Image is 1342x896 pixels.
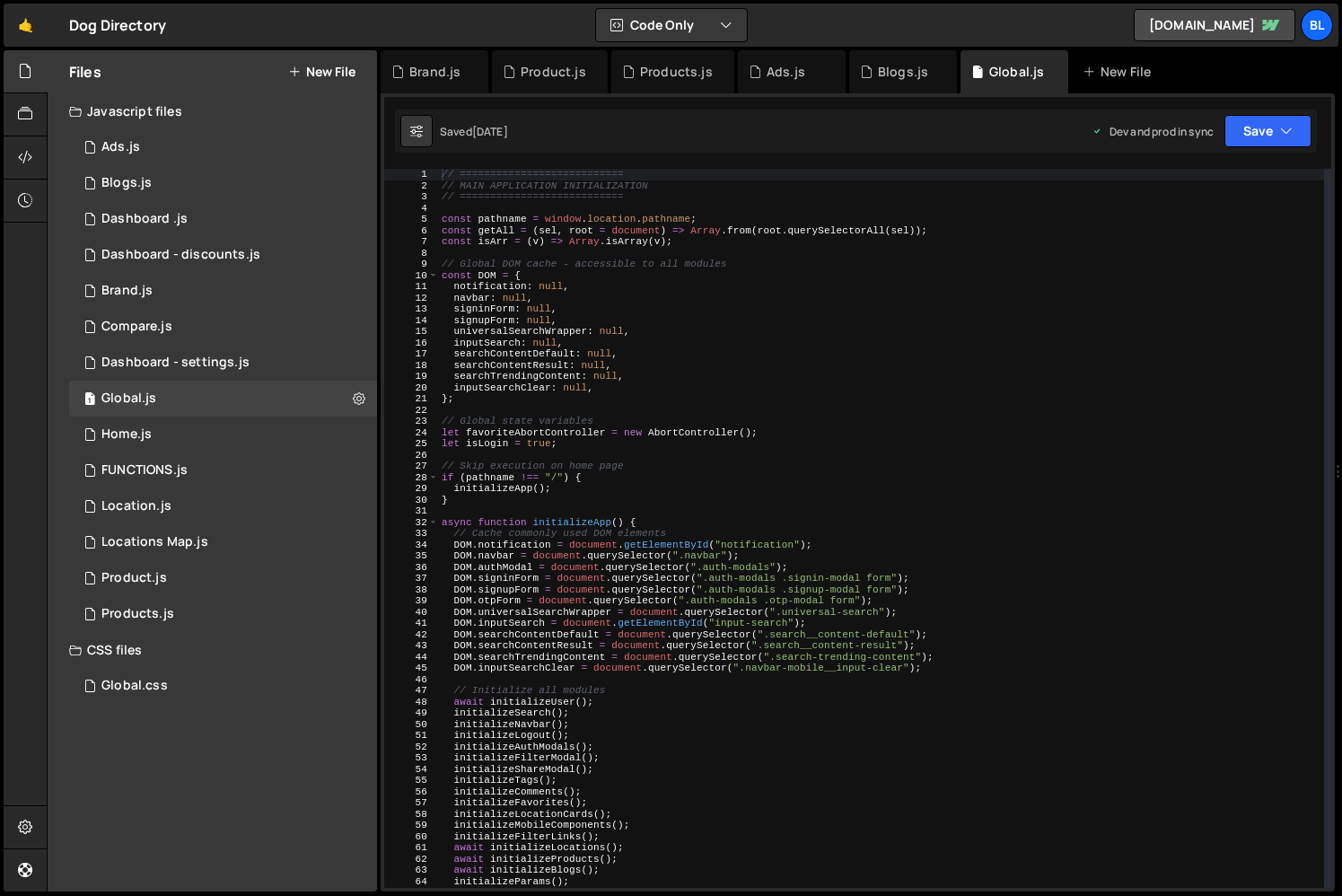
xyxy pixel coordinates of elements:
[69,273,377,309] div: 16220/44394.js
[384,842,439,854] div: 61
[1301,9,1333,41] a: Bl
[384,786,439,798] div: 56
[384,303,439,315] div: 13
[384,259,439,270] div: 9
[101,606,174,622] div: Products.js
[48,93,377,129] div: Javascript files
[1083,63,1158,81] div: New File
[101,391,156,407] div: Global.js
[384,742,439,753] div: 52
[101,139,140,155] div: Ads.js
[1134,9,1295,41] a: [DOMAIN_NAME]
[384,797,439,809] div: 57
[101,355,250,371] div: Dashboard - settings.js
[384,640,439,652] div: 43
[440,124,508,139] div: Saved
[1224,115,1311,147] button: Save
[101,462,188,479] div: FUNCTIONS.js
[69,237,377,273] div: 16220/46573.js
[384,730,439,742] div: 51
[384,674,439,686] div: 46
[288,65,355,79] button: New File
[69,668,377,704] div: 16220/43682.css
[384,293,439,304] div: 12
[384,820,439,831] div: 59
[384,225,439,237] div: 6
[384,348,439,360] div: 17
[384,405,439,417] div: 22
[384,270,439,282] div: 10
[69,417,377,452] div: 16220/44319.js
[384,697,439,708] div: 48
[384,652,439,663] div: 44
[69,309,377,345] div: 16220/44328.js
[384,584,439,596] div: 38
[384,865,439,876] div: 63
[69,14,166,36] div: Dog Directory
[989,63,1044,81] div: Global.js
[384,663,439,674] div: 45
[596,9,747,41] button: Code Only
[384,338,439,349] div: 16
[384,169,439,180] div: 1
[384,707,439,719] div: 49
[384,540,439,551] div: 34
[640,63,713,81] div: Products.js
[84,393,95,408] span: 1
[384,876,439,888] div: 64
[384,483,439,495] div: 29
[384,315,439,327] div: 14
[384,505,439,517] div: 31
[384,191,439,203] div: 3
[101,534,208,550] div: Locations Map.js
[384,562,439,574] div: 36
[384,416,439,427] div: 23
[384,382,439,394] div: 20
[69,129,377,165] div: 16220/47090.js
[101,283,153,299] div: Brand.js
[101,426,152,443] div: Home.js
[384,461,439,472] div: 27
[1092,124,1214,139] div: Dev and prod in sync
[101,211,188,227] div: Dashboard .js
[69,381,377,417] div: 16220/43681.js
[384,236,439,248] div: 7
[384,528,439,540] div: 33
[384,360,439,372] div: 18
[48,632,377,668] div: CSS files
[69,524,377,560] div: 16220/43680.js
[384,629,439,641] div: 42
[384,854,439,865] div: 62
[101,247,260,263] div: Dashboard - discounts.js
[767,63,805,81] div: Ads.js
[384,764,439,776] div: 54
[384,618,439,629] div: 41
[384,472,439,484] div: 28
[384,517,439,529] div: 32
[384,495,439,506] div: 30
[409,63,460,81] div: Brand.js
[878,63,928,81] div: Blogs.js
[384,248,439,259] div: 8
[521,63,586,81] div: Product.js
[384,573,439,584] div: 37
[472,124,508,139] div: [DATE]
[384,214,439,225] div: 5
[384,775,439,786] div: 55
[69,345,377,381] div: 16220/44476.js
[101,570,167,586] div: Product.js
[69,62,101,82] h2: Files
[69,165,377,201] div: 16220/44321.js
[384,203,439,215] div: 4
[101,678,168,694] div: Global.css
[384,752,439,764] div: 53
[101,498,171,514] div: Location.js
[384,326,439,338] div: 15
[384,685,439,697] div: 47
[384,180,439,192] div: 2
[69,596,377,632] div: 16220/44324.js
[69,488,377,524] : 16220/43679.js
[384,427,439,439] div: 24
[384,550,439,562] div: 35
[384,607,439,619] div: 40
